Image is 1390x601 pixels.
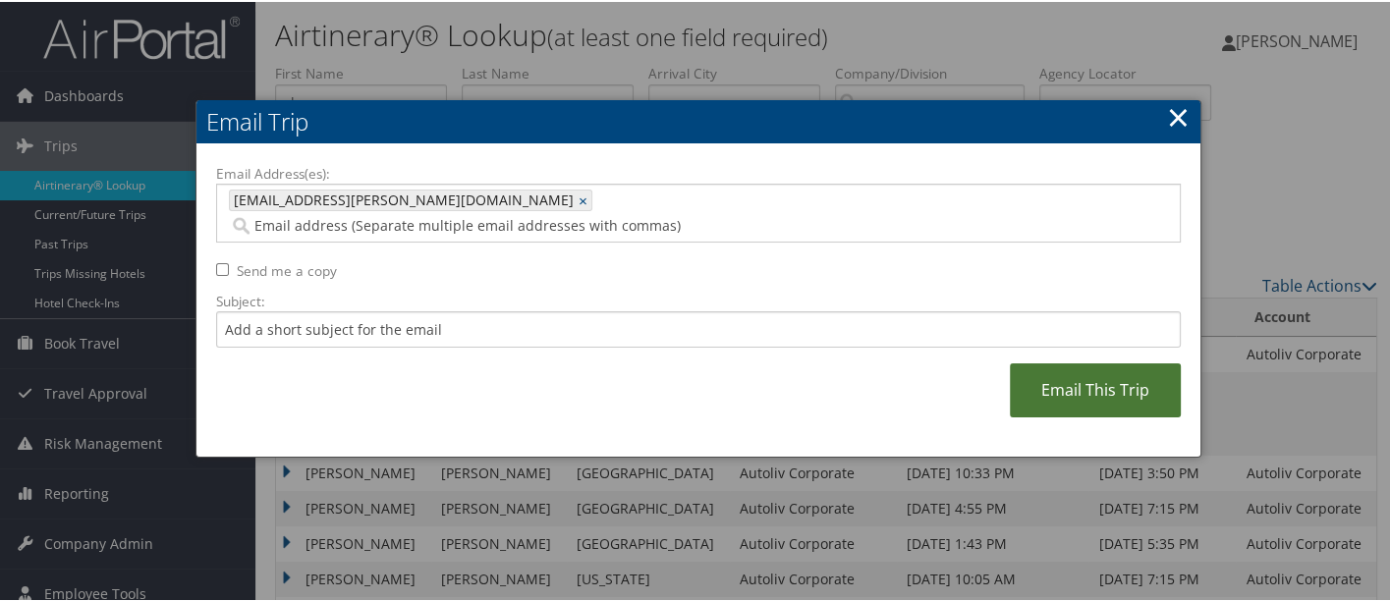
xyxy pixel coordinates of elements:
[229,214,923,234] input: Email address (Separate multiple email addresses with commas)
[1167,95,1190,135] a: ×
[216,309,1181,346] input: Add a short subject for the email
[237,259,337,279] label: Send me a copy
[196,98,1200,141] h2: Email Trip
[579,189,591,208] a: ×
[1010,361,1181,415] a: Email This Trip
[230,189,574,208] span: [EMAIL_ADDRESS][PERSON_NAME][DOMAIN_NAME]
[216,290,1181,309] label: Subject:
[216,162,1181,182] label: Email Address(es):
